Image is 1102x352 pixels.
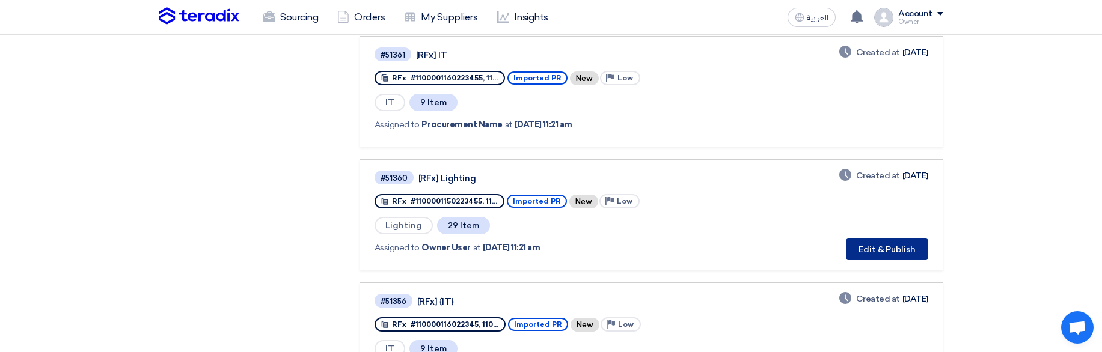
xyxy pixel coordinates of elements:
[409,94,458,111] span: 9 Item
[411,320,498,329] span: #110000116022345, 110...
[570,71,599,85] div: New
[846,238,928,260] button: Edit & Publish
[508,318,568,331] span: Imported PR
[411,74,498,82] span: #1100001160223455, 11...
[375,118,420,131] span: Assigned to
[418,173,719,184] div: [RFx] Lighting
[898,19,943,25] div: Owner
[1061,311,1094,344] div: Open chat
[416,50,717,61] div: [RFx] IT
[437,217,490,234] span: 29 Item
[375,241,420,254] span: Assigned to
[898,9,932,19] div: Account
[483,241,540,254] span: [DATE] 11:21 am
[618,320,634,329] span: Low
[856,293,900,305] span: Created at
[411,197,497,205] span: #1100001150223455, 11...
[505,118,512,131] span: at
[839,46,928,59] div: [DATE]
[515,118,572,131] span: [DATE] 11:21 am
[788,8,836,27] button: العربية
[488,4,558,31] a: Insights
[569,195,598,208] div: New
[392,320,406,329] span: RFx
[856,46,900,59] span: Created at
[381,174,408,182] div: #51360
[254,4,328,31] a: Sourcing
[159,7,239,25] img: Teradix logo
[421,118,502,131] span: Procurement Name
[392,197,406,205] span: RFx
[394,4,487,31] a: My Suppliers
[421,241,470,254] span: Owner User
[375,217,433,234] span: Lighting
[839,169,928,182] div: [DATE]
[507,195,567,208] span: Imported PR
[571,318,599,332] div: New
[507,71,568,85] span: Imported PR
[617,197,632,205] span: Low
[375,94,405,111] span: IT
[807,14,828,22] span: العربية
[417,296,718,307] div: [RFx] {IT}
[874,8,893,27] img: profile_test.png
[617,74,633,82] span: Low
[381,51,405,59] div: #51361
[473,241,480,254] span: at
[328,4,394,31] a: Orders
[856,169,900,182] span: Created at
[381,297,406,305] div: #51356
[839,293,928,305] div: [DATE]
[392,74,406,82] span: RFx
